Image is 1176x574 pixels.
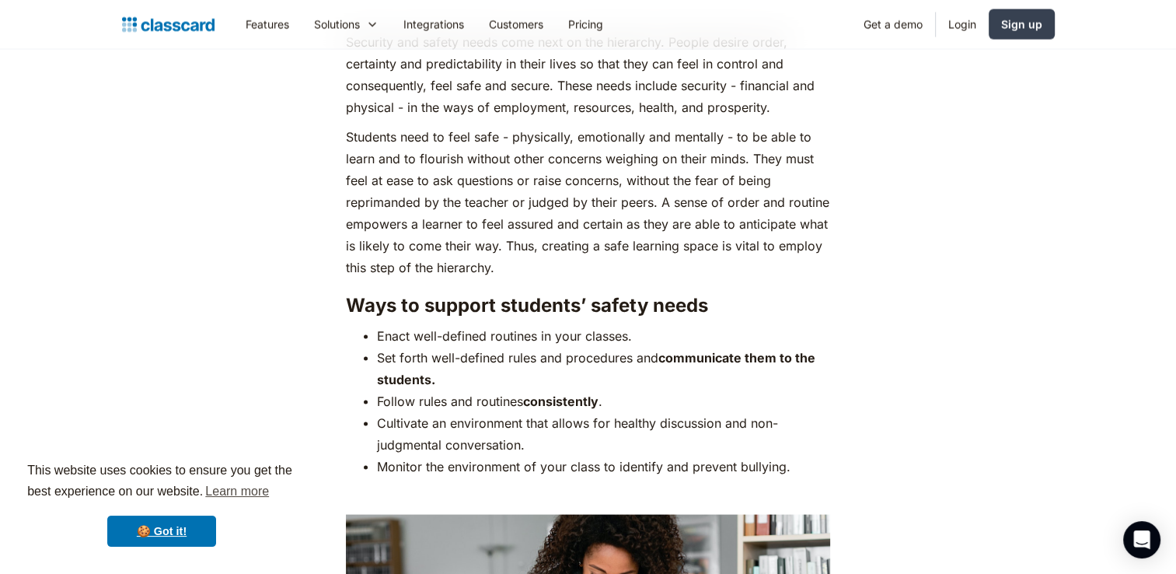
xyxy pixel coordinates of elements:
p: Security and safety needs come next on the hierarchy. People desire order, certainty and predicta... [346,31,830,118]
div: Open Intercom Messenger [1123,521,1160,558]
a: home [122,14,215,36]
li: Follow rules and routines . [377,390,830,412]
a: Customers [476,7,556,42]
a: learn more about cookies [203,480,271,503]
p: Students need to feel safe - physically, emotionally and mentally - to be able to learn and to fl... [346,126,830,278]
a: Get a demo [851,7,935,42]
a: Sign up [989,9,1055,40]
h3: Ways to support students’ safety needs [346,294,830,317]
strong: consistently [523,394,598,409]
li: Enact well-defined routines in your classes. [377,325,830,347]
div: Sign up [1001,16,1042,33]
span: This website uses cookies to ensure you get the best experience on our website. [27,461,296,503]
li: Cultivate an environment that allows for healthy discussion and non-judgmental conversation. [377,412,830,456]
li: Set forth well-defined rules and procedures and [377,347,830,390]
a: dismiss cookie message [107,516,216,547]
div: Solutions [314,16,360,33]
a: Login [936,7,989,42]
li: Monitor the environment of your class to identify and prevent bullying. [377,456,830,478]
div: Solutions [302,7,391,42]
p: ‍ [346,485,830,507]
a: Features [233,7,302,42]
a: Pricing [556,7,616,42]
a: Integrations [391,7,476,42]
div: cookieconsent [12,446,311,562]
